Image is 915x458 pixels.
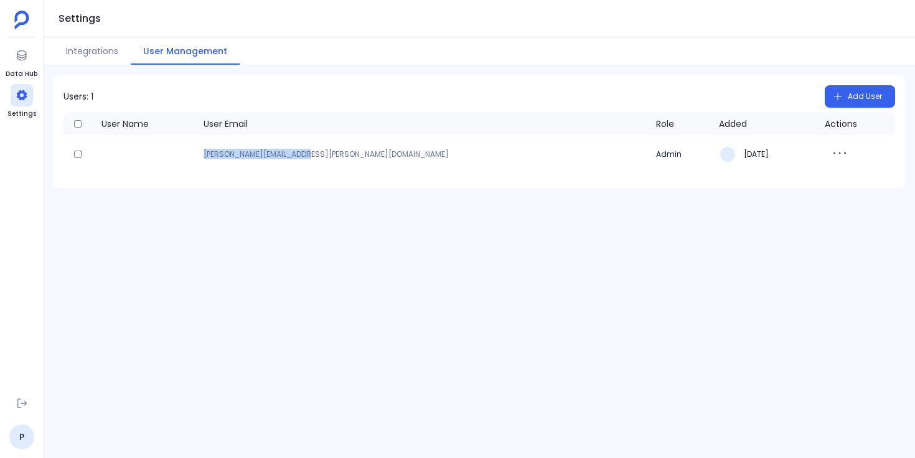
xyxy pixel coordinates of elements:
[9,424,34,449] a: P
[14,11,29,29] img: petavue logo
[7,84,36,119] a: Settings
[131,38,240,65] button: User Management
[825,85,895,108] button: Add User
[101,118,149,130] div: User Name
[54,38,131,65] button: Integrations
[7,109,36,119] span: Settings
[6,69,37,79] span: Data Hub
[825,118,857,130] div: Actions
[204,151,646,158] p: [PERSON_NAME][EMAIL_ADDRESS][PERSON_NAME][DOMAIN_NAME]
[63,90,93,103] p: Users: 1
[59,10,101,27] h1: Settings
[651,135,714,173] td: Admin
[6,44,37,79] a: Data Hub
[204,118,248,130] div: User Email
[848,86,882,106] span: Add User
[719,118,747,130] div: Added
[744,149,769,159] h3: [DATE]
[656,118,674,130] div: Role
